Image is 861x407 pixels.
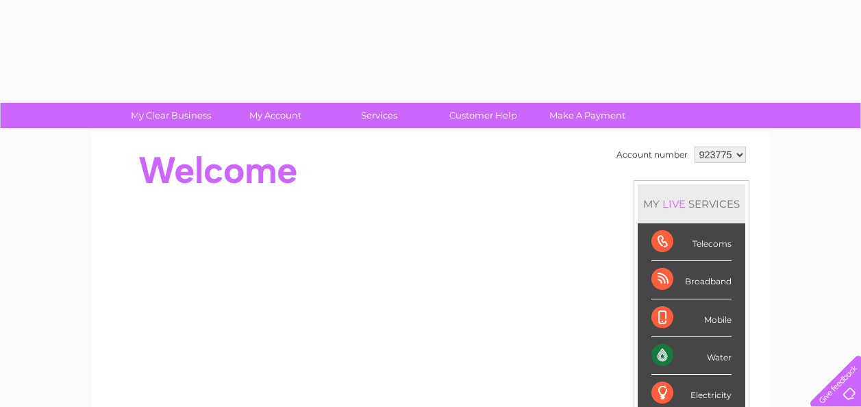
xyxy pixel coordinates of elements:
div: Mobile [651,299,732,337]
a: My Clear Business [114,103,227,128]
a: Make A Payment [531,103,644,128]
td: Account number [613,143,691,166]
a: Customer Help [427,103,540,128]
div: Water [651,337,732,375]
a: My Account [219,103,332,128]
div: MY SERVICES [638,184,745,223]
div: Broadband [651,261,732,299]
div: LIVE [660,197,688,210]
a: Services [323,103,436,128]
div: Telecoms [651,223,732,261]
